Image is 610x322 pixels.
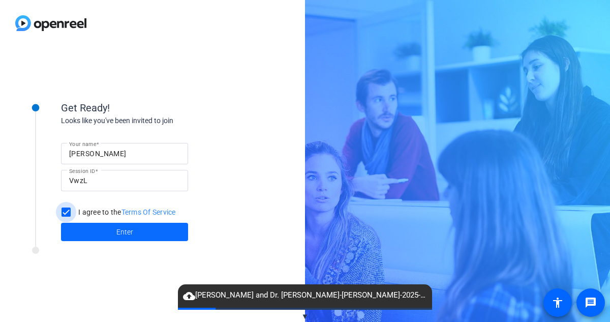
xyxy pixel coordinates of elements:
mat-label: Your name [69,141,96,147]
mat-icon: message [585,297,597,309]
label: I agree to the [76,207,176,217]
button: Enter [61,223,188,241]
div: Looks like you've been invited to join [61,115,264,126]
span: ▼ [301,312,309,321]
a: Terms Of Service [121,208,176,216]
mat-label: Session ID [69,168,95,174]
mat-icon: accessibility [552,297,564,309]
span: [PERSON_NAME] and Dr. [PERSON_NAME]-[PERSON_NAME]-2025-09-24-13-39-39-425-0.webm [178,289,432,302]
span: Enter [116,227,133,238]
div: Get Ready! [61,100,264,115]
mat-icon: cloud_upload [183,290,195,302]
